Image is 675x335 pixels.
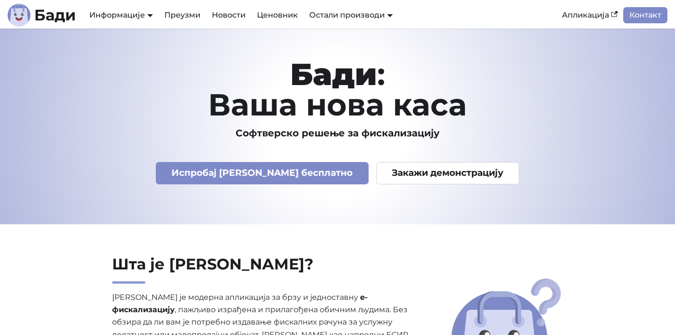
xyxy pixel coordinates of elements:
[156,162,369,184] a: Испробај [PERSON_NAME] бесплатно
[8,4,76,27] a: ЛогоЛогоБади
[376,162,520,184] a: Закажи демонстрацију
[75,59,601,120] h1: : Ваша нова каса
[34,8,76,23] b: Бади
[112,293,368,314] strong: е-фискализацију
[159,7,206,23] a: Преузми
[206,7,251,23] a: Новости
[556,7,623,23] a: Апликација
[8,4,30,27] img: Лого
[89,10,153,19] a: Информације
[623,7,667,23] a: Контакт
[290,56,377,93] strong: Бади
[309,10,393,19] a: Остали производи
[251,7,304,23] a: Ценовник
[75,127,601,139] h3: Софтверско решење за фискализацију
[112,255,413,284] h2: Шта је [PERSON_NAME]?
